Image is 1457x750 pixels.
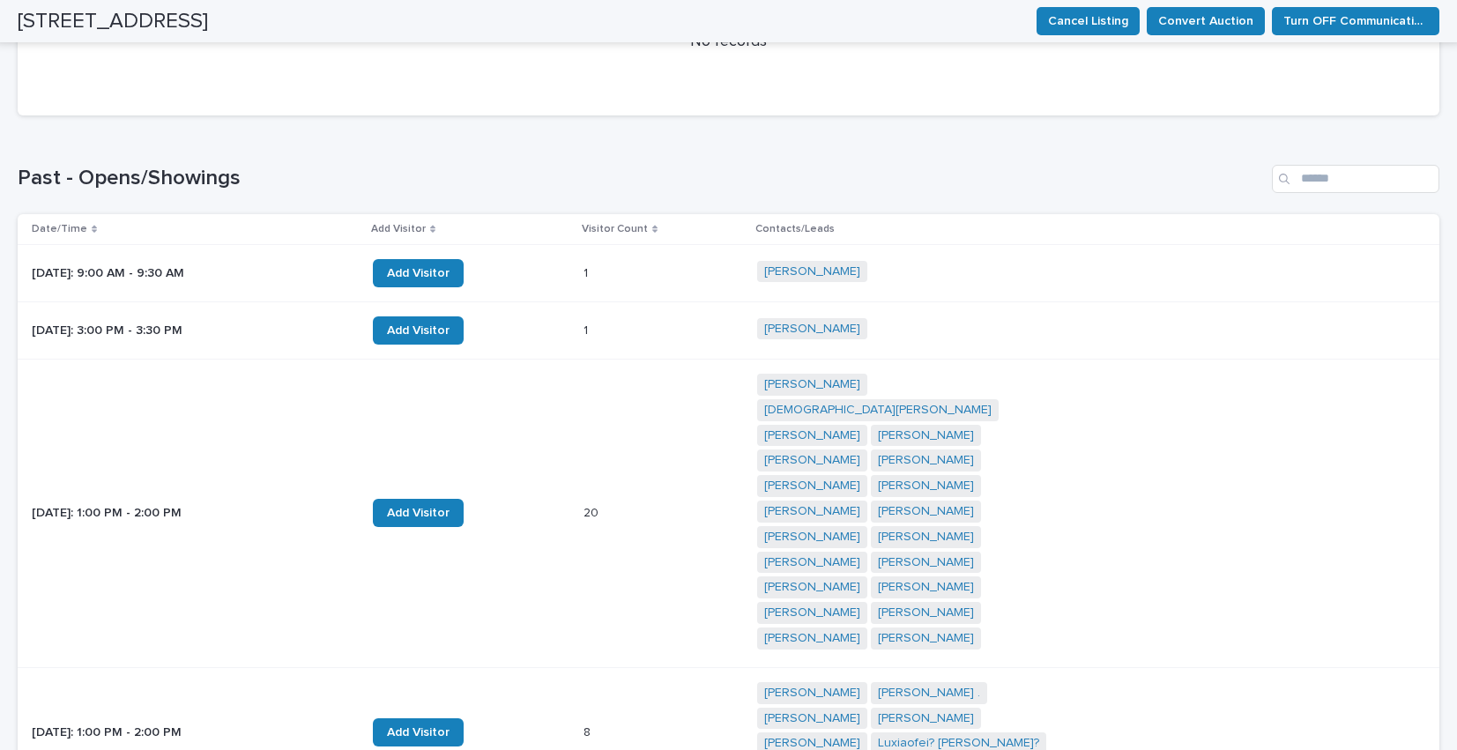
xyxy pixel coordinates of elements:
[764,530,860,545] a: [PERSON_NAME]
[878,504,974,519] a: [PERSON_NAME]
[32,725,340,740] p: [DATE]: 1:00 PM - 2:00 PM
[584,722,594,740] p: 8
[582,219,648,239] p: Visitor Count
[373,316,464,345] a: Add Visitor
[878,530,974,545] a: [PERSON_NAME]
[764,479,860,494] a: [PERSON_NAME]
[32,506,340,521] p: [DATE]: 1:00 PM - 2:00 PM
[755,219,835,239] p: Contacts/Leads
[584,263,591,281] p: 1
[878,428,974,443] a: [PERSON_NAME]
[387,318,450,343] span: Add Visitor
[18,302,1439,360] tr: [DATE]: 3:00 PM - 3:30 PMAdd Visitor11 [PERSON_NAME]
[373,499,464,527] a: Add Visitor
[764,504,860,519] a: [PERSON_NAME]
[387,261,450,286] span: Add Visitor
[878,580,974,595] a: [PERSON_NAME]
[764,711,860,726] a: [PERSON_NAME]
[387,720,450,745] span: Add Visitor
[1272,165,1439,193] input: Search
[764,264,860,279] a: [PERSON_NAME]
[373,718,464,746] a: Add Visitor
[1283,6,1428,36] span: Turn OFF Communication
[878,686,980,701] a: [PERSON_NAME] .
[371,219,426,239] p: Add Visitor
[18,245,1439,302] tr: [DATE]: 9:00 AM - 9:30 AMAdd Visitor11 [PERSON_NAME]
[584,502,602,521] p: 20
[18,166,1265,191] h1: Past - Opens/Showings
[1158,6,1253,36] span: Convert Auction
[18,360,1439,668] tr: [DATE]: 1:00 PM - 2:00 PMAdd Visitor2020 [PERSON_NAME] [DEMOGRAPHIC_DATA][PERSON_NAME] [PERSON_NA...
[764,631,860,646] a: [PERSON_NAME]
[764,403,992,418] a: [DEMOGRAPHIC_DATA][PERSON_NAME]
[878,479,974,494] a: [PERSON_NAME]
[32,323,340,338] p: [DATE]: 3:00 PM - 3:30 PM
[387,501,450,525] span: Add Visitor
[1272,7,1439,35] button: Turn OFF Communication
[764,453,860,468] a: [PERSON_NAME]
[878,453,974,468] a: [PERSON_NAME]
[373,259,464,287] a: Add Visitor
[764,580,860,595] a: [PERSON_NAME]
[878,711,974,726] a: [PERSON_NAME]
[32,266,340,281] p: [DATE]: 9:00 AM - 9:30 AM
[878,555,974,570] a: [PERSON_NAME]
[1037,7,1140,35] button: Cancel Listing
[764,377,860,392] a: [PERSON_NAME]
[18,9,208,34] h2: [STREET_ADDRESS]
[764,605,860,620] a: [PERSON_NAME]
[764,686,860,701] a: [PERSON_NAME]
[764,428,860,443] a: [PERSON_NAME]
[1048,6,1128,36] span: Cancel Listing
[32,219,87,239] p: Date/Time
[584,320,591,338] p: 1
[878,631,974,646] a: [PERSON_NAME]
[878,605,974,620] a: [PERSON_NAME]
[764,555,860,570] a: [PERSON_NAME]
[1147,7,1265,35] button: Convert Auction
[764,322,860,337] a: [PERSON_NAME]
